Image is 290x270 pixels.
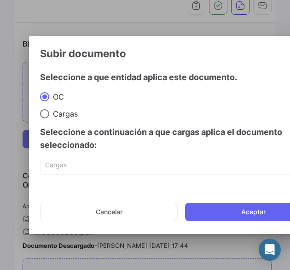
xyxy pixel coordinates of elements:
span: OC [49,92,64,101]
div: Abrir Intercom Messenger [259,239,281,261]
span: Cargas [49,109,78,118]
h4: Seleccione a que entidad aplica este documento. [40,71,237,84]
button: Cancelar [40,203,178,221]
